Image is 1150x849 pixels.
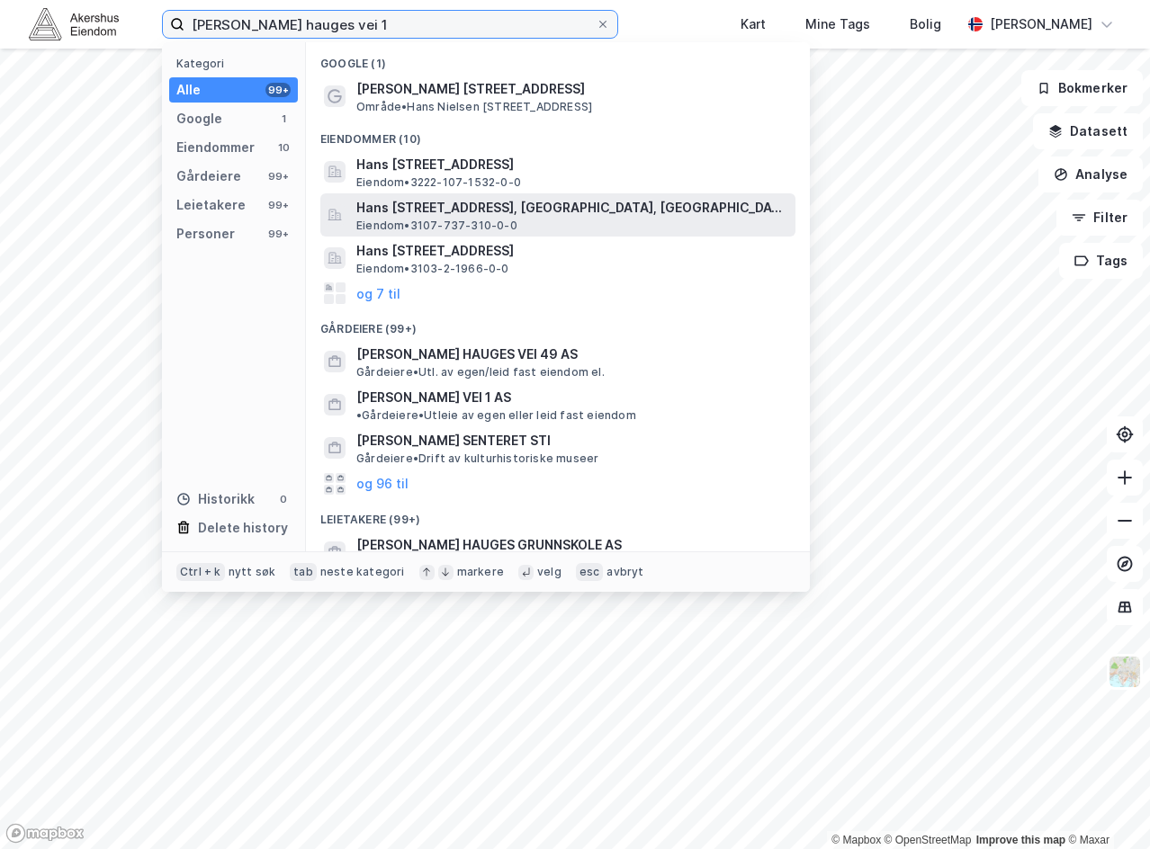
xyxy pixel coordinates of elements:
div: velg [537,565,562,579]
a: OpenStreetMap [885,834,972,846]
div: Kategori [176,57,298,70]
span: Eiendom • 3103-2-1966-0-0 [356,262,509,276]
button: Datasett [1033,113,1143,149]
div: Delete history [198,517,288,539]
div: Eiendommer [176,137,255,158]
div: 10 [276,140,291,155]
div: Leietakere (99+) [306,498,810,531]
div: Google [176,108,222,130]
div: esc [576,563,604,581]
div: Personer [176,223,235,245]
a: Mapbox [831,834,881,846]
div: markere [457,565,504,579]
span: Hans [STREET_ADDRESS] [356,240,788,262]
div: Alle [176,79,201,101]
span: Gårdeiere • Utl. av egen/leid fast eiendom el. [356,365,605,380]
div: 99+ [265,83,291,97]
div: avbryt [606,565,643,579]
div: 99+ [265,169,291,183]
span: [PERSON_NAME] HAUGES GRUNNSKOLE AS [356,534,788,556]
span: Gårdeiere • Drift av kulturhistoriske museer [356,451,598,466]
img: akershus-eiendom-logo.9091f326c980b4bce74ccdd9f866810c.svg [29,8,119,40]
button: og 96 til [356,473,409,495]
div: Eiendommer (10) [306,118,810,150]
div: Google (1) [306,42,810,75]
div: nytt søk [229,565,276,579]
button: og 7 til [356,282,400,304]
div: 99+ [265,198,291,212]
span: [PERSON_NAME] SENTERET STI [356,430,788,451]
div: [PERSON_NAME] [990,13,1092,35]
div: Ctrl + k [176,563,225,581]
div: tab [290,563,317,581]
a: Improve this map [976,834,1065,846]
div: Gårdeiere (99+) [306,308,810,340]
span: Eiendom • 3107-737-310-0-0 [356,219,517,233]
button: Bokmerker [1021,70,1143,106]
div: 0 [276,492,291,506]
iframe: Chat Widget [1060,763,1150,849]
div: Kontrollprogram for chat [1060,763,1150,849]
div: 99+ [265,227,291,241]
a: Mapbox homepage [5,823,85,844]
img: Z [1108,655,1142,689]
div: 1 [276,112,291,126]
button: Analyse [1038,156,1143,192]
span: [PERSON_NAME] VEI 1 AS [356,387,511,408]
div: neste kategori [320,565,405,579]
div: Mine Tags [805,13,870,35]
button: Filter [1056,200,1143,236]
span: Hans [STREET_ADDRESS], [GEOGRAPHIC_DATA], [GEOGRAPHIC_DATA] [356,197,788,219]
div: Bolig [910,13,941,35]
span: • [356,408,362,422]
input: Søk på adresse, matrikkel, gårdeiere, leietakere eller personer [184,11,596,38]
span: Eiendom • 3222-107-1532-0-0 [356,175,521,190]
div: Gårdeiere [176,165,241,187]
div: Historikk [176,488,255,510]
button: Tags [1059,243,1143,279]
div: Leietakere [176,194,246,216]
span: Hans [STREET_ADDRESS] [356,154,788,175]
span: Gårdeiere • Utleie av egen eller leid fast eiendom [356,408,636,423]
span: [PERSON_NAME] HAUGES VEI 49 AS [356,344,788,365]
span: [PERSON_NAME] [STREET_ADDRESS] [356,78,788,100]
div: Kart [741,13,766,35]
span: Område • Hans Nielsen [STREET_ADDRESS] [356,100,592,114]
